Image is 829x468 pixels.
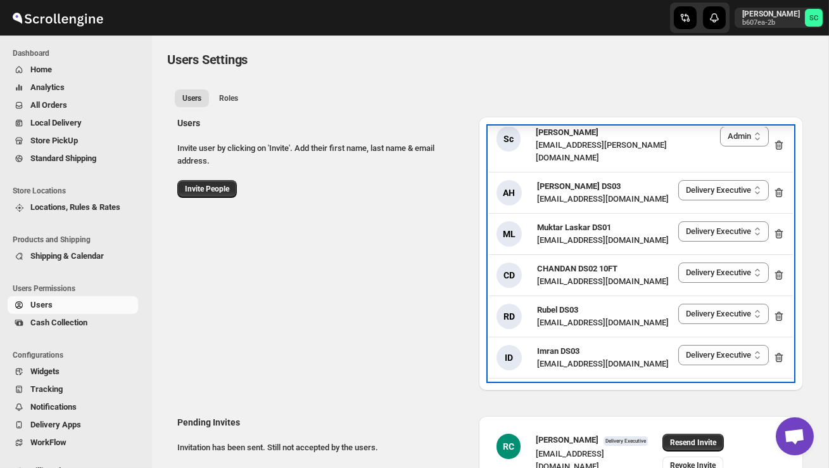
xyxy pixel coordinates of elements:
button: Users [8,296,138,314]
span: [PERSON_NAME] DS03 [537,181,621,191]
button: Home [8,61,138,79]
span: Standard Shipping [30,153,96,163]
span: WorkFlow [30,438,66,447]
div: AH [497,180,522,205]
div: [EMAIL_ADDRESS][DOMAIN_NAME] [537,193,669,205]
span: Rubel DS03 [537,305,578,315]
span: Delivery Executive [604,436,648,446]
button: Shipping & Calendar [8,247,138,265]
div: [EMAIL_ADDRESS][DOMAIN_NAME] [537,316,669,329]
button: Analytics [8,79,138,96]
img: ScrollEngine [10,2,105,34]
span: Roles [219,93,238,103]
span: Notifications [30,402,77,412]
h2: Pending Invites [177,416,469,429]
button: All customers [175,89,209,107]
p: Invitation has been sent. Still not accepted by the users. [177,441,469,454]
span: Analytics [30,82,65,92]
div: [EMAIL_ADDRESS][DOMAIN_NAME] [537,358,669,370]
span: Shipping & Calendar [30,251,104,261]
div: Open chat [776,417,814,455]
div: ID [497,345,522,370]
span: Invite People [185,184,229,194]
span: Products and Shipping [13,235,143,245]
div: ML [497,221,522,247]
p: [PERSON_NAME] [742,9,800,19]
span: Locations, Rules & Rates [30,202,120,212]
h2: Users [177,117,469,129]
span: Users [30,300,53,309]
div: RD [497,304,522,329]
button: Widgets [8,363,138,380]
button: Tracking [8,380,138,398]
span: Muktar Laskar DS01 [537,223,611,232]
button: WorkFlow [8,434,138,452]
div: [EMAIL_ADDRESS][DOMAIN_NAME] [537,275,669,288]
span: [PERSON_NAME] [536,435,598,445]
div: Sc [497,126,521,152]
button: Cash Collection [8,314,138,332]
span: Cash Collection [30,318,87,327]
span: Users Settings [167,52,248,67]
span: Configurations [13,350,143,360]
button: Resend Invite [662,434,724,452]
div: CD [497,263,522,288]
button: Notifications [8,398,138,416]
p: b607ea-2b [742,19,800,27]
span: Sanjay chetri [805,9,823,27]
span: Users Permissions [13,283,143,294]
p: Invite user by clicking on 'Invite'. Add their first name, last name & email address. [177,142,469,167]
span: Store PickUp [30,136,78,145]
span: Tracking [30,384,63,394]
span: Users [182,93,201,103]
div: [EMAIL_ADDRESS][PERSON_NAME][DOMAIN_NAME] [536,139,720,164]
div: [EMAIL_ADDRESS][DOMAIN_NAME] [537,234,669,247]
span: Resend Invite [670,438,716,448]
span: Home [30,65,52,74]
span: Widgets [30,367,60,376]
span: Delivery Apps [30,420,81,429]
button: Delivery Apps [8,416,138,434]
div: RC [497,434,521,459]
button: Invite People [177,180,237,198]
span: [PERSON_NAME] [536,127,598,137]
button: Locations, Rules & Rates [8,198,138,216]
button: All Orders [8,96,138,114]
span: CHANDAN DS02 10FT [537,264,617,273]
span: Store Locations [13,186,143,196]
span: Local Delivery [30,118,82,127]
button: User menu [735,8,824,28]
text: SC [809,14,818,22]
span: Imran DS03 [537,346,579,356]
span: All Orders [30,100,67,110]
span: Dashboard [13,48,143,58]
